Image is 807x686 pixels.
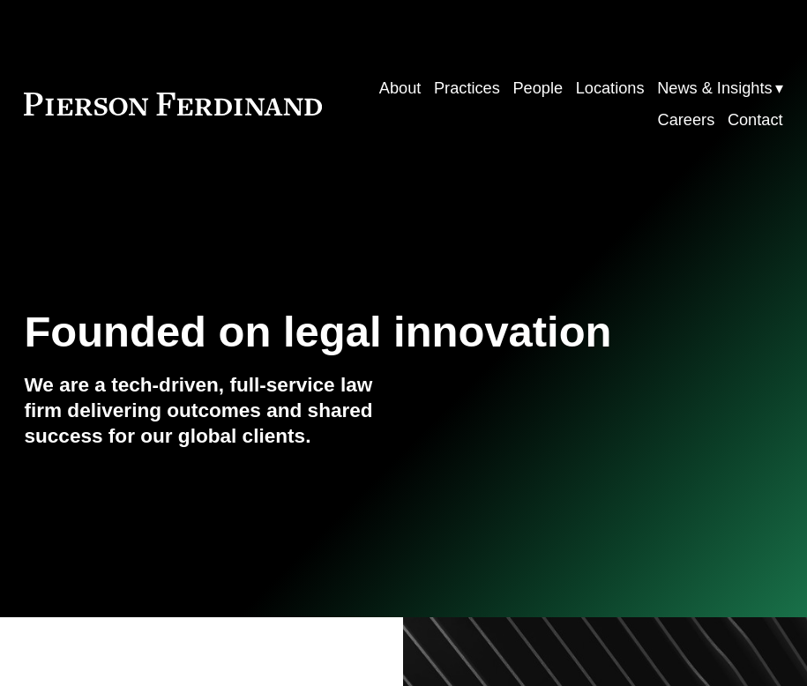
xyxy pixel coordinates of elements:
h1: Founded on legal innovation [24,308,656,357]
a: Locations [576,72,645,104]
a: Contact [728,104,783,136]
a: folder dropdown [657,72,782,104]
a: Careers [658,104,715,136]
h4: We are a tech-driven, full-service law firm delivering outcomes and shared success for our global... [24,373,403,449]
span: News & Insights [657,74,772,103]
a: Practices [434,72,500,104]
a: About [379,72,422,104]
a: People [512,72,563,104]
